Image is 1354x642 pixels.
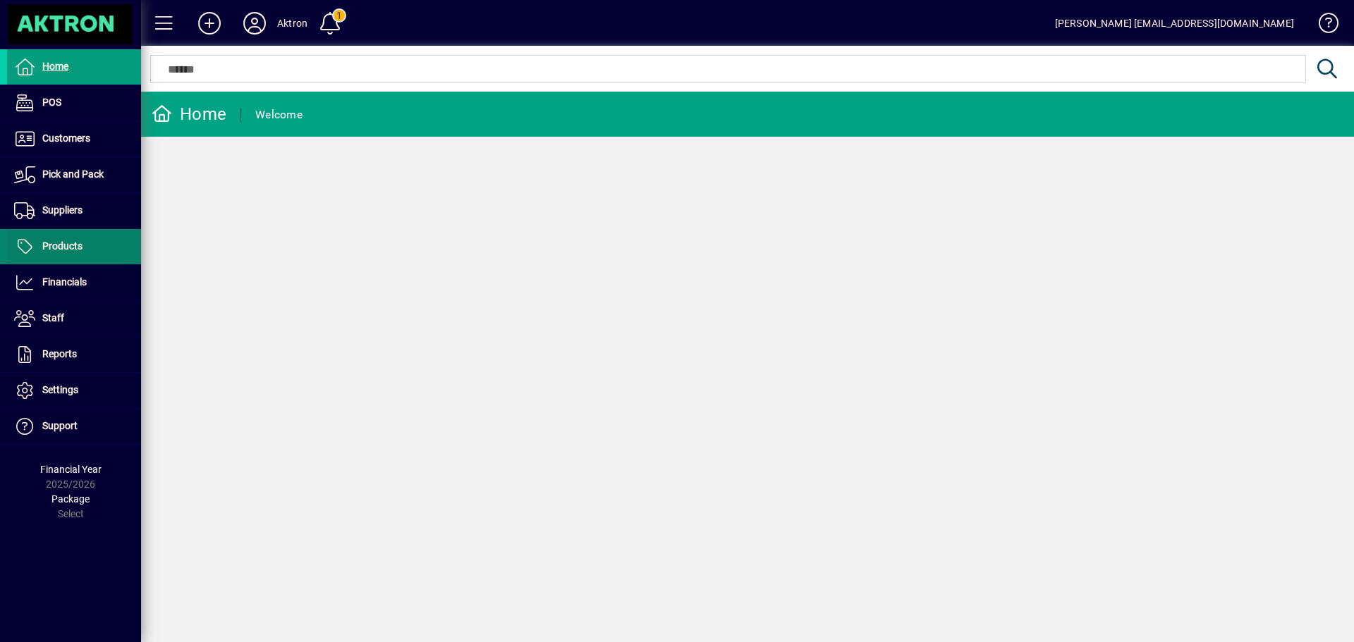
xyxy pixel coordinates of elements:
[42,384,78,395] span: Settings
[42,420,78,431] span: Support
[7,85,141,121] a: POS
[42,204,83,216] span: Suppliers
[7,265,141,300] a: Financials
[7,121,141,156] a: Customers
[51,493,90,505] span: Package
[42,132,90,144] span: Customers
[42,168,104,180] span: Pick and Pack
[152,103,226,125] div: Home
[7,157,141,192] a: Pick and Pack
[7,301,141,336] a: Staff
[1308,3,1336,49] a: Knowledge Base
[42,348,77,359] span: Reports
[187,11,232,36] button: Add
[232,11,277,36] button: Profile
[40,464,102,475] span: Financial Year
[7,409,141,444] a: Support
[7,229,141,264] a: Products
[1055,12,1294,35] div: [PERSON_NAME] [EMAIL_ADDRESS][DOMAIN_NAME]
[42,240,83,252] span: Products
[7,193,141,228] a: Suppliers
[42,276,87,288] span: Financials
[7,337,141,372] a: Reports
[7,373,141,408] a: Settings
[277,12,307,35] div: Aktron
[255,104,303,126] div: Welcome
[42,61,68,72] span: Home
[42,312,64,323] span: Staff
[42,97,61,108] span: POS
